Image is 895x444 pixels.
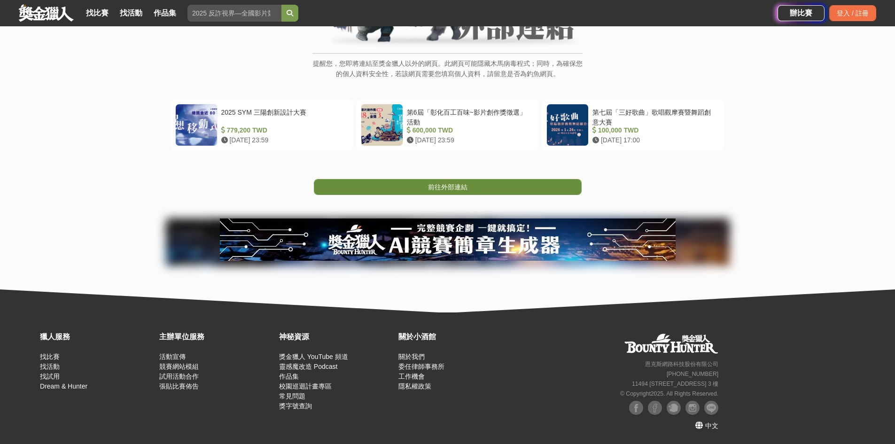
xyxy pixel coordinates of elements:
img: Plurk [667,401,681,415]
a: 張貼比賽佈告 [159,382,199,390]
a: 2025 SYM 三陽創新設計大賽 779,200 TWD [DATE] 23:59 [171,99,353,151]
input: 2025 反詐視界—全國影片競賽 [187,5,281,22]
img: e66c81bb-b616-479f-8cf1-2a61d99b1888.jpg [220,218,676,261]
a: 作品集 [150,7,180,20]
div: 第七屆「三好歌曲」歌唱觀摩賽暨舞蹈創意大賽 [592,108,716,125]
small: 11494 [STREET_ADDRESS] 3 樓 [632,381,718,387]
div: 關於小酒館 [398,331,513,343]
span: 前往外部連結 [428,183,467,191]
a: 找活動 [116,7,146,20]
div: 600,000 TWD [407,125,530,135]
a: 隱私權政策 [398,382,431,390]
a: 找比賽 [82,7,112,20]
div: 獵人服務 [40,331,155,343]
div: 第6屆「彰化百工百味~影片創作獎徵選」活動 [407,108,530,125]
a: 獎金獵人 YouTube 頻道 [279,353,348,360]
img: Facebook [629,401,643,415]
div: 主辦單位服務 [159,331,274,343]
a: 獎字號查詢 [279,402,312,410]
a: Dream & Hunter [40,382,87,390]
a: 找活動 [40,363,60,370]
a: 校園巡迴計畫專區 [279,382,332,390]
a: 關於我們 [398,353,425,360]
div: 100,000 TWD [592,125,716,135]
a: 辦比賽 [778,5,825,21]
a: 找比賽 [40,353,60,360]
div: 登入 / 註冊 [829,5,876,21]
a: 委任律師事務所 [398,363,444,370]
div: 2025 SYM 三陽創新設計大賽 [221,108,345,125]
small: © Copyright 2025 . All Rights Reserved. [620,390,718,397]
div: [DATE] 17:00 [592,135,716,145]
img: Facebook [648,401,662,415]
p: 提醒您，您即將連結至獎金獵人以外的網頁。此網頁可能隱藏木馬病毒程式；同時，為確保您的個人資料安全性，若該網頁需要您填寫個人資料，請留意是否為釣魚網頁。 [312,58,583,89]
a: 靈感魔改造 Podcast [279,363,337,370]
a: 工作機會 [398,373,425,380]
a: 前往外部連結 [314,179,582,195]
div: [DATE] 23:59 [221,135,345,145]
a: 第七屆「三好歌曲」歌唱觀摩賽暨舞蹈創意大賽 100,000 TWD [DATE] 17:00 [542,99,724,151]
a: 作品集 [279,373,299,380]
a: 活動宣傳 [159,353,186,360]
div: 779,200 TWD [221,125,345,135]
a: 第6屆「彰化百工百味~影片創作獎徵選」活動 600,000 TWD [DATE] 23:59 [356,99,539,151]
a: 找試用 [40,373,60,380]
a: 試用活動合作 [159,373,199,380]
a: 常見問題 [279,392,305,400]
div: 神秘資源 [279,331,394,343]
img: LINE [704,401,718,415]
small: [PHONE_NUMBER] [667,371,718,377]
small: 恩克斯網路科技股份有限公司 [645,361,718,367]
span: 中文 [705,422,718,429]
div: [DATE] 23:59 [407,135,530,145]
img: Instagram [685,401,700,415]
a: 競賽網站模組 [159,363,199,370]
